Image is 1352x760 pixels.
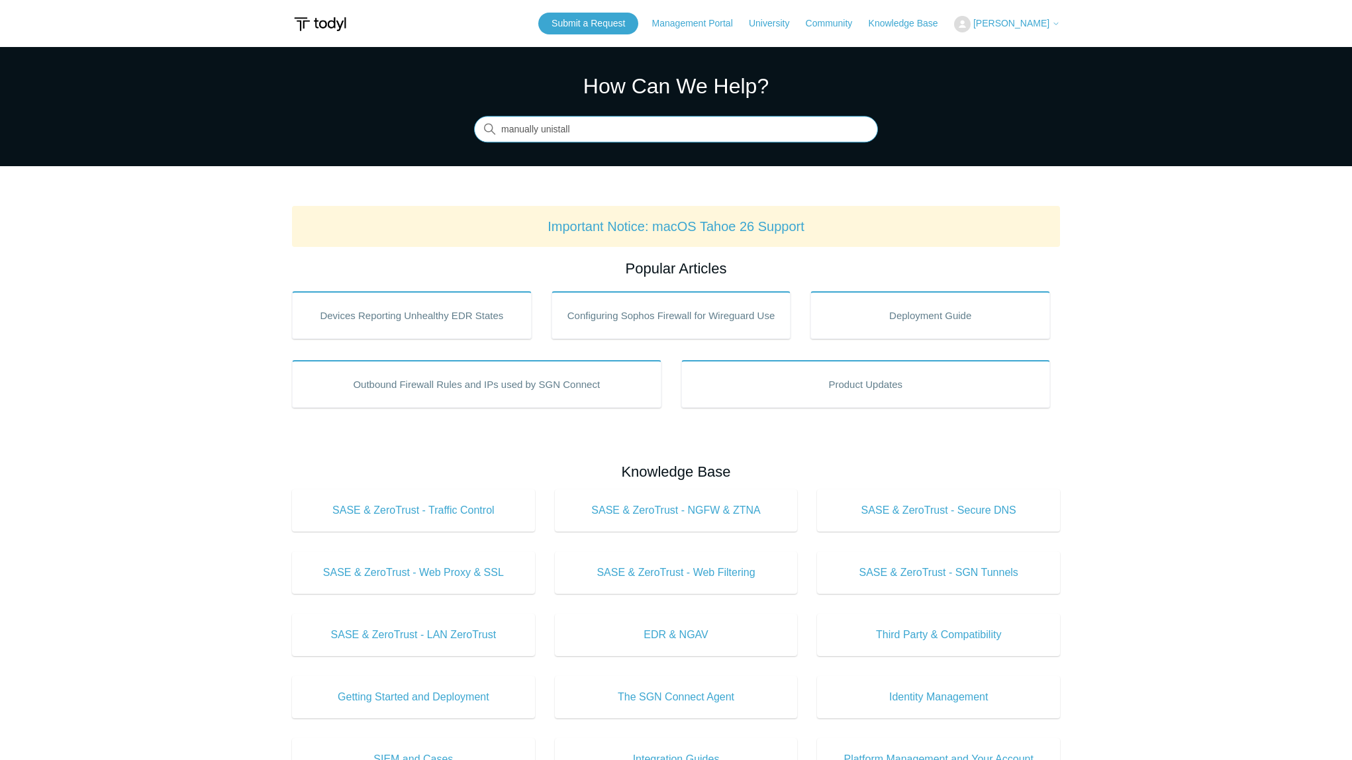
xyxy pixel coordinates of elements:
[681,360,1051,408] a: Product Updates
[837,689,1040,705] span: Identity Management
[575,689,778,705] span: The SGN Connect Agent
[312,689,515,705] span: Getting Started and Deployment
[749,17,802,30] a: University
[817,676,1060,718] a: Identity Management
[575,565,778,581] span: SASE & ZeroTrust - Web Filtering
[312,627,515,643] span: SASE & ZeroTrust - LAN ZeroTrust
[575,627,778,643] span: EDR & NGAV
[538,13,638,34] a: Submit a Request
[837,627,1040,643] span: Third Party & Compatibility
[474,117,878,143] input: Search
[292,551,535,594] a: SASE & ZeroTrust - Web Proxy & SSL
[652,17,746,30] a: Management Portal
[817,489,1060,532] a: SASE & ZeroTrust - Secure DNS
[869,17,951,30] a: Knowledge Base
[312,502,515,518] span: SASE & ZeroTrust - Traffic Control
[555,489,798,532] a: SASE & ZeroTrust - NGFW & ZTNA
[837,502,1040,518] span: SASE & ZeroTrust - Secure DNS
[806,17,866,30] a: Community
[817,614,1060,656] a: Third Party & Compatibility
[292,12,348,36] img: Todyl Support Center Help Center home page
[555,551,798,594] a: SASE & ZeroTrust - Web Filtering
[837,565,1040,581] span: SASE & ZeroTrust - SGN Tunnels
[548,219,804,234] a: Important Notice: macOS Tahoe 26 Support
[552,291,791,339] a: Configuring Sophos Firewall for Wireguard Use
[292,258,1060,279] h2: Popular Articles
[292,676,535,718] a: Getting Started and Deployment
[973,18,1049,28] span: [PERSON_NAME]
[474,70,878,102] h1: How Can We Help?
[292,461,1060,483] h2: Knowledge Base
[954,16,1060,32] button: [PERSON_NAME]
[292,291,532,339] a: Devices Reporting Unhealthy EDR States
[292,489,535,532] a: SASE & ZeroTrust - Traffic Control
[555,614,798,656] a: EDR & NGAV
[292,614,535,656] a: SASE & ZeroTrust - LAN ZeroTrust
[810,291,1050,339] a: Deployment Guide
[312,565,515,581] span: SASE & ZeroTrust - Web Proxy & SSL
[292,360,661,408] a: Outbound Firewall Rules and IPs used by SGN Connect
[555,676,798,718] a: The SGN Connect Agent
[817,551,1060,594] a: SASE & ZeroTrust - SGN Tunnels
[575,502,778,518] span: SASE & ZeroTrust - NGFW & ZTNA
